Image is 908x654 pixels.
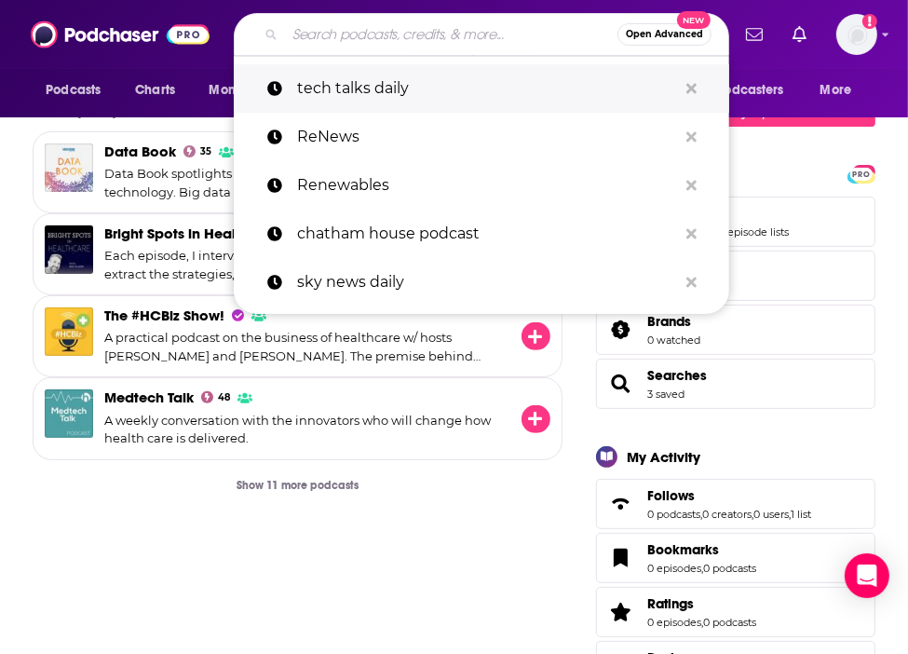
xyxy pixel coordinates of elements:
p: ReNews [297,113,677,161]
a: Brands [647,313,700,330]
a: Bright Spots in Healthcare [104,225,279,242]
span: , [752,508,753,521]
a: tech talks daily [234,64,729,113]
button: Show 11 more podcasts [222,468,373,502]
button: open menu [196,73,299,108]
span: Ratings [647,595,694,612]
a: Bookmarks [647,541,756,558]
span: , [701,562,703,575]
a: The #HCBiz Show! [104,307,224,324]
a: 3 saved [647,388,684,401]
a: Show notifications dropdown [785,19,814,50]
span: Brands [596,305,875,355]
span: Brands [647,313,691,330]
a: Brands [603,317,640,343]
span: Bookmarks [647,541,719,558]
a: sky news daily [234,258,729,307]
span: Bookmarks [596,533,875,583]
button: Open AdvancedNew [617,23,711,46]
div: My Activity [627,448,700,466]
span: , [789,508,791,521]
span: PRO [850,168,873,182]
span: Follows [647,487,695,504]
img: Medtech Talk [45,389,93,438]
a: 35 [183,145,211,157]
img: Data Book [45,143,93,192]
a: Show notifications dropdown [739,19,770,50]
span: For Podcasters [695,77,784,103]
span: Charts [135,77,175,103]
button: Follow [522,405,549,433]
img: Podchaser - Follow, Share and Rate Podcasts [31,17,210,52]
a: ReNews [234,113,729,161]
a: 0 watched [647,334,700,347]
a: 48 [201,391,230,403]
div: Each episode, I interview innovators in the healthcare industry to extract the strategies, tactic... [104,247,507,283]
a: Charts [123,73,186,108]
a: 0 creators [702,508,752,521]
a: Bookmarks [603,545,640,571]
a: chatham house podcast [234,210,729,258]
button: Show profile menu [836,14,877,55]
p: tech talks daily [297,64,677,113]
span: Podcasts [46,77,101,103]
span: Searches [596,359,875,409]
button: open menu [807,73,875,108]
button: open menu [33,73,125,108]
a: Ratings [647,595,756,612]
a: Searches [603,371,640,397]
div: A weekly conversation with the innovators who will change how health care is delivered. [104,412,507,448]
span: Follows [596,479,875,529]
a: 0 episode lists [718,225,789,238]
a: PRO [850,166,873,180]
a: 0 episodes [647,616,701,629]
a: 0 users [753,508,789,521]
a: 0 episodes [647,562,701,575]
svg: Add a profile image [862,14,877,29]
a: Exports [596,251,875,301]
div: Data Book spotlights the best stories and insights in healthcare technology. Big data and artific... [104,165,507,201]
a: Follows [603,491,640,517]
a: Searches [647,367,707,384]
a: Follows [647,487,811,504]
a: 0 podcasts [703,562,756,575]
span: Monitoring [209,77,275,103]
span: 48 [218,394,230,402]
a: 1 list [791,508,811,521]
a: Ratings [603,599,640,625]
a: 0 podcasts [647,508,700,521]
span: , [701,616,703,629]
span: New [677,11,711,29]
span: Lists [596,197,875,247]
button: Follow [522,322,549,350]
img: User Profile [836,14,877,55]
a: Renewables [234,161,729,210]
div: A practical podcast on the business of healthcare w/ hosts [PERSON_NAME] and [PERSON_NAME]. The p... [104,329,507,365]
img: Bright Spots in Healthcare [45,225,93,274]
button: open menu [683,73,811,108]
div: Search podcasts, credits, & more... [234,13,729,56]
a: Data Book [104,143,176,160]
input: Search podcasts, credits, & more... [285,20,617,49]
img: The #HCBiz Show! [45,307,93,356]
p: chatham house podcast [297,210,677,258]
span: Ratings [596,587,875,637]
span: , [700,508,702,521]
span: Open Advanced [626,30,703,39]
span: More [820,77,852,103]
div: Open Intercom Messenger [845,553,889,598]
span: Logged in as cfurneaux [836,14,877,55]
span: 35 [200,148,211,156]
a: 0 podcasts [703,616,756,629]
p: sky news daily [297,258,677,307]
a: Medtech Talk [104,388,194,406]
